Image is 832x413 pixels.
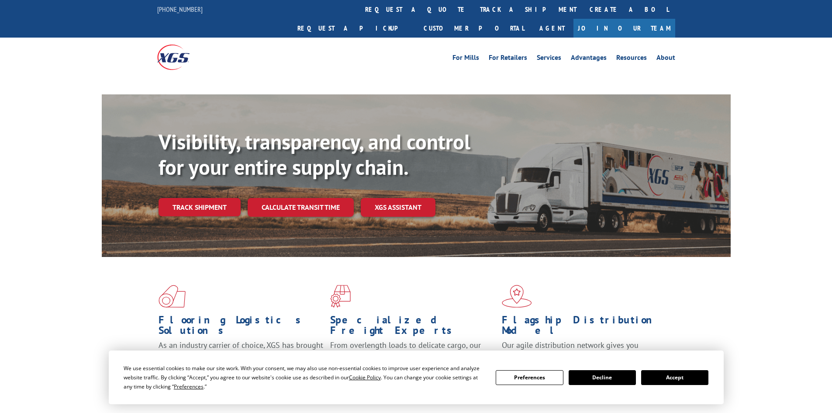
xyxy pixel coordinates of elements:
a: For Retailers [489,54,527,64]
a: Services [537,54,561,64]
a: About [656,54,675,64]
span: Our agile distribution network gives you nationwide inventory management on demand. [502,340,663,361]
span: As an industry carrier of choice, XGS has brought innovation and dedication to flooring logistics... [159,340,323,371]
button: Accept [641,370,708,385]
h1: Specialized Freight Experts [330,315,495,340]
button: Preferences [496,370,563,385]
a: Customer Portal [417,19,531,38]
p: From overlength loads to delicate cargo, our experienced staff knows the best way to move your fr... [330,340,495,379]
a: Agent [531,19,573,38]
button: Decline [569,370,636,385]
span: Preferences [174,383,204,390]
a: Request a pickup [291,19,417,38]
a: Track shipment [159,198,241,216]
a: Advantages [571,54,607,64]
a: Calculate transit time [248,198,354,217]
a: Join Our Team [573,19,675,38]
a: XGS ASSISTANT [361,198,435,217]
div: Cookie Consent Prompt [109,351,724,404]
a: [PHONE_NUMBER] [157,5,203,14]
div: We use essential cookies to make our site work. With your consent, we may also use non-essential ... [124,364,485,391]
a: Resources [616,54,647,64]
h1: Flooring Logistics Solutions [159,315,324,340]
img: xgs-icon-focused-on-flooring-red [330,285,351,308]
a: For Mills [452,54,479,64]
img: xgs-icon-total-supply-chain-intelligence-red [159,285,186,308]
img: xgs-icon-flagship-distribution-model-red [502,285,532,308]
b: Visibility, transparency, and control for your entire supply chain. [159,128,470,180]
span: Cookie Policy [349,374,381,381]
h1: Flagship Distribution Model [502,315,667,340]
